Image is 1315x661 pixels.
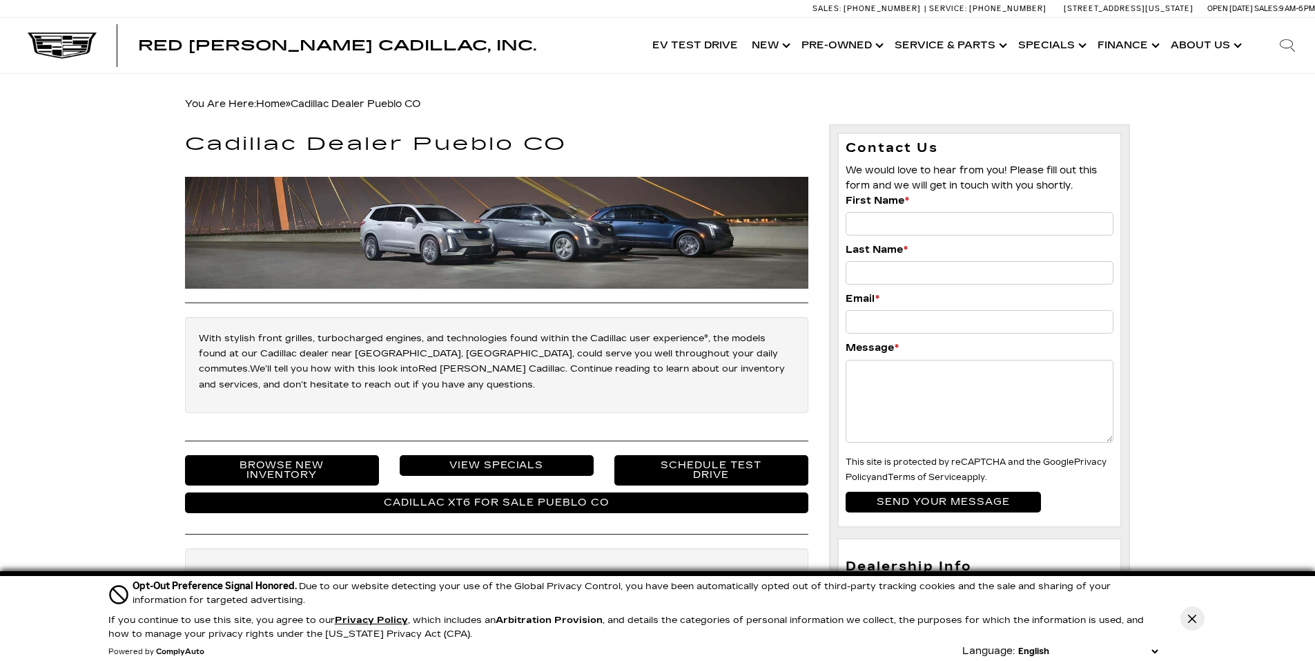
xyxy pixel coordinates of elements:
[1091,18,1164,73] a: Finance
[256,98,286,110] a: Home
[1180,606,1205,631] button: Close Button
[185,135,808,155] h1: Cadillac Dealer Pueblo CO
[138,39,536,52] a: Red [PERSON_NAME] Cadillac, Inc.
[846,560,1114,574] h3: Dealership Info
[185,492,808,513] a: Cadillac XT6 for Sale Pueblo CO
[844,4,921,13] span: [PHONE_NUMBER]
[185,95,1131,114] div: Breadcrumbs
[400,455,594,476] a: View Specials
[745,18,795,73] a: New
[1015,644,1161,658] select: Language Select
[1279,4,1315,13] span: 9 AM-6 PM
[846,341,899,356] label: Message
[1164,18,1246,73] a: About Us
[291,98,420,110] span: Cadillac Dealer Pueblo CO
[795,18,888,73] a: Pre-Owned
[846,492,1041,512] input: Send your message
[614,455,808,486] a: Schedule Test Drive
[1011,18,1091,73] a: Specials
[108,648,204,656] div: Powered by
[846,457,1107,482] small: This site is protected by reCAPTCHA and the Google and apply.
[1254,4,1279,13] span: Sales:
[888,472,962,482] a: Terms of Service
[108,615,1144,640] p: If you continue to use this site, you agree to our , which includes an , and details the categori...
[929,4,967,13] span: Service:
[846,242,908,258] label: Last Name
[496,615,603,626] strong: Arbitration Provision
[846,457,1107,482] a: Privacy Policy
[156,648,204,656] a: ComplyAuto
[138,37,536,54] span: Red [PERSON_NAME] Cadillac, Inc.
[185,98,420,110] span: You Are Here:
[199,331,795,392] p: With stylish front grilles, turbocharged engines, and technologies found within the Cadillac user...
[962,646,1015,656] div: Language:
[335,615,408,626] a: Privacy Policy
[133,580,299,592] span: Opt-Out Preference Signal Honored .
[846,141,1114,156] h3: Contact Us
[185,177,808,289] img: Cadillac Dealer Pueblo CO
[1207,4,1253,13] span: Open [DATE]
[1064,4,1194,13] a: [STREET_ADDRESS][US_STATE]
[133,579,1161,607] div: Due to our website detecting your use of the Global Privacy Control, you have been automatically ...
[846,193,909,209] label: First Name
[888,18,1011,73] a: Service & Parts
[924,5,1050,12] a: Service: [PHONE_NUMBER]
[846,291,879,307] label: Email
[28,32,97,59] img: Cadillac Dark Logo with Cadillac White Text
[418,363,565,374] a: Red [PERSON_NAME] Cadillac
[812,5,924,12] a: Sales: [PHONE_NUMBER]
[969,4,1046,13] span: [PHONE_NUMBER]
[645,18,745,73] a: EV Test Drive
[256,98,420,110] span: »
[846,164,1097,191] span: We would love to hear from you! Please fill out this form and we will get in touch with you shortly.
[812,4,841,13] span: Sales:
[185,455,379,486] a: Browse New Inventory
